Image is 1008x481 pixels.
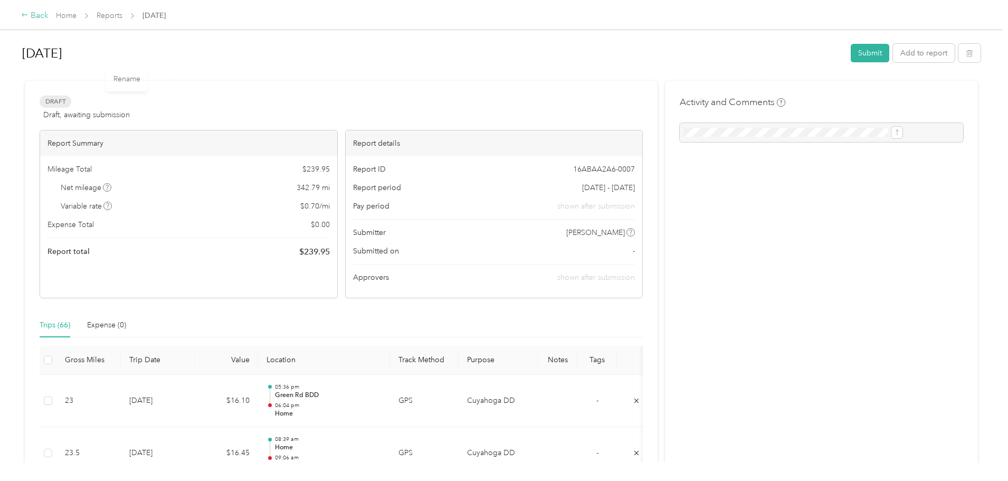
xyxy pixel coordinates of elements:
div: Expense (0) [87,319,126,331]
p: Home [275,443,382,452]
span: Report ID [353,164,386,175]
th: Notes [538,346,577,375]
span: Variable rate [61,201,112,212]
span: Net mileage [61,182,112,193]
th: Value [195,346,258,375]
span: $ 0.70 / mi [300,201,330,212]
td: $16.10 [195,375,258,428]
span: Submitted on [353,246,399,257]
button: Submit [851,44,889,62]
div: Report Summary [40,130,337,156]
p: 06:04 pm [275,402,382,409]
span: Pay period [353,201,389,212]
a: Home [56,11,77,20]
p: 05:36 pm [275,383,382,391]
span: - [596,448,598,457]
span: Report total [47,246,90,257]
td: GPS [390,375,459,428]
div: Trips (66) [40,319,70,331]
td: [DATE] [121,375,195,428]
td: 23.5 [56,427,121,480]
td: Cuyahoga DD [459,375,538,428]
th: Location [258,346,390,375]
p: 09:06 am [275,454,382,461]
td: 23 [56,375,121,428]
span: Approvers [353,272,389,283]
span: $ 239.95 [302,164,330,175]
span: 342.79 mi [297,182,330,193]
th: Gross Miles [56,346,121,375]
p: Home [275,409,382,419]
span: [DATE] - [DATE] [582,182,635,193]
td: GPS [390,427,459,480]
span: Submitter [353,227,386,238]
th: Trip Date [121,346,195,375]
th: Purpose [459,346,538,375]
div: Back [21,10,49,22]
span: Mileage Total [47,164,92,175]
p: Green Rd BDD [275,461,382,471]
span: - [633,246,635,257]
span: Draft [40,96,71,108]
span: - [596,396,598,405]
span: Expense Total [47,219,94,230]
div: Report details [346,130,643,156]
span: [DATE] [142,10,166,21]
span: Report period [353,182,401,193]
span: $ 0.00 [311,219,330,230]
h4: Activity and Comments [680,96,785,109]
h1: Jul 2025 [22,41,843,66]
button: Add to report [893,44,955,62]
td: Cuyahoga DD [459,427,538,480]
div: Rename [106,65,148,91]
span: shown after submission [557,201,635,212]
a: Reports [97,11,122,20]
span: $ 239.95 [299,246,330,258]
span: 16ABAA2A6-0007 [573,164,635,175]
p: 08:39 am [275,436,382,443]
span: [PERSON_NAME] [566,227,625,238]
th: Tags [577,346,617,375]
span: shown after submission [557,273,635,282]
td: [DATE] [121,427,195,480]
td: $16.45 [195,427,258,480]
span: Draft, awaiting submission [43,109,130,120]
iframe: Everlance-gr Chat Button Frame [949,422,1008,481]
p: Green Rd BDD [275,391,382,400]
th: Track Method [390,346,459,375]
